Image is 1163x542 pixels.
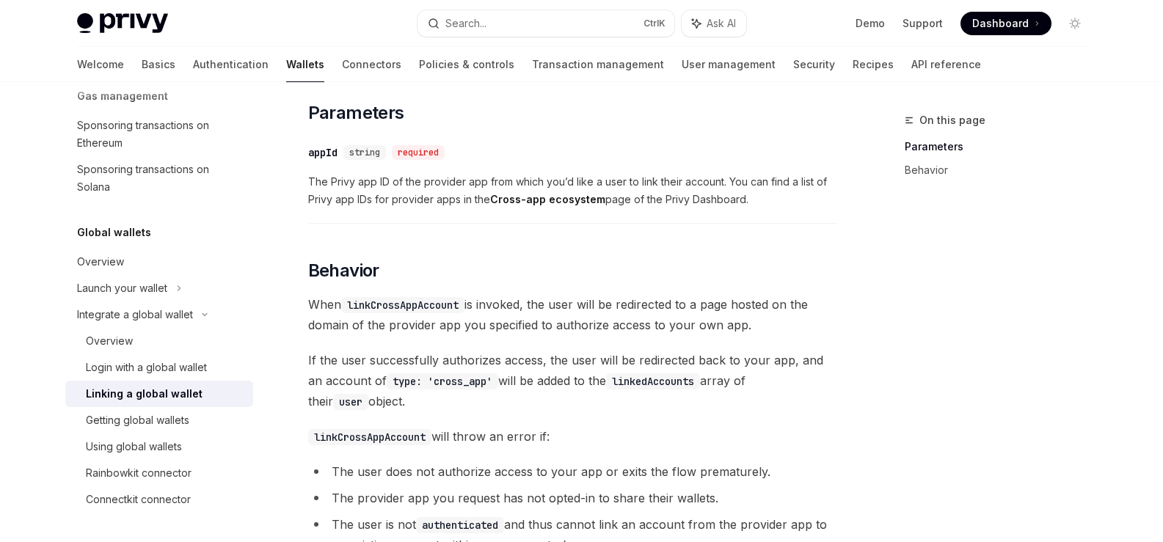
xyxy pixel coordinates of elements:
span: Ask AI [707,16,736,31]
a: Connectkit connector [65,486,253,513]
a: Sponsoring transactions on Solana [65,156,253,200]
a: Policies & controls [419,47,514,82]
div: Login with a global wallet [86,359,207,376]
span: string [349,147,380,158]
div: Rainbowkit connector [86,464,192,482]
button: Toggle dark mode [1063,12,1087,35]
button: Ask AI [682,10,746,37]
span: The Privy app ID of the provider app from which you’d like a user to link their account. You can ... [308,173,837,208]
div: Integrate a global wallet [77,306,193,323]
a: Using global wallets [65,433,253,460]
a: Welcome [77,47,124,82]
span: Parameters [308,101,404,125]
a: Support [903,16,943,31]
a: Demo [856,16,885,31]
button: Search...CtrlK [418,10,674,37]
code: user [333,394,368,410]
div: Getting global wallets [86,411,189,429]
a: Sponsoring transactions on Ethereum [65,112,253,156]
a: User management [682,47,776,82]
a: Rainbowkit connector [65,460,253,486]
a: Transaction management [532,47,664,82]
span: If the user successfully authorizes access, the user will be redirected back to your app, and an ... [308,350,837,411]
span: When is invoked, the user will be redirected to a page hosted on the domain of the provider app y... [308,294,837,335]
span: Ctrl K [644,18,666,29]
a: Recipes [853,47,894,82]
a: Basics [142,47,175,82]
div: Overview [77,253,124,271]
code: linkCrossAppAccount [308,429,431,445]
a: Overview [65,249,253,275]
a: Login with a global wallet [65,354,253,381]
div: Connectkit connector [86,491,191,508]
div: Using global wallets [86,438,182,455]
code: linkCrossAppAccount [341,297,464,313]
a: Overview [65,328,253,354]
a: Linking a global wallet [65,381,253,407]
a: Security [793,47,835,82]
h5: Global wallets [77,224,151,241]
div: Sponsoring transactions on Ethereum [77,117,244,152]
code: type: 'cross_app' [387,373,498,389]
img: light logo [77,13,168,34]
a: Wallets [286,47,324,82]
span: will throw an error if: [308,426,837,447]
span: Behavior [308,259,379,282]
a: Getting global wallets [65,407,253,433]
div: Overview [86,332,133,350]
a: API reference [911,47,981,82]
div: Launch your wallet [77,279,167,297]
code: linkedAccounts [606,373,700,389]
a: Dashboard [960,12,1051,35]
div: appId [308,145,338,160]
li: The provider app you request has not opted-in to share their wallets. [308,488,837,508]
li: The user does not authorize access to your app or exits the flow prematurely. [308,461,837,482]
div: Linking a global wallet [86,385,203,403]
a: Parameters [905,135,1098,158]
div: Sponsoring transactions on Solana [77,161,244,196]
span: Dashboard [972,16,1029,31]
a: Behavior [905,158,1098,182]
span: On this page [919,111,985,129]
a: Connectors [342,47,401,82]
a: Authentication [193,47,269,82]
div: Search... [445,15,486,32]
div: required [392,145,445,160]
code: authenticated [416,517,504,533]
strong: Cross-app ecosystem [490,193,605,205]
